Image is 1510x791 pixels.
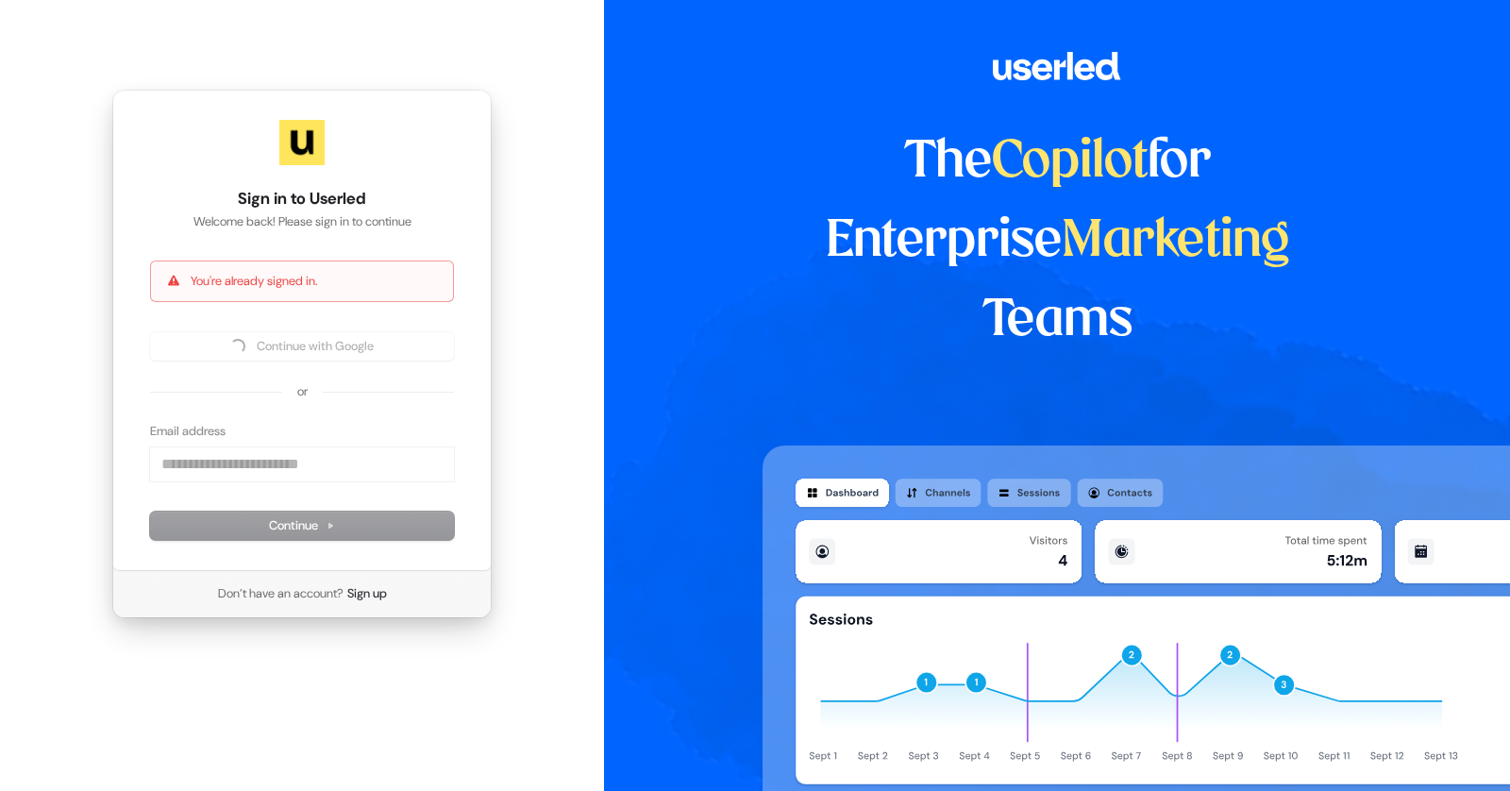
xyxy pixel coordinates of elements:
[150,188,454,210] h1: Sign in to Userled
[279,120,325,165] img: Userled
[992,138,1148,187] span: Copilot
[191,273,317,290] p: You're already signed in.
[297,383,308,400] p: or
[347,585,387,602] a: Sign up
[1062,217,1290,266] span: Marketing
[150,213,454,230] p: Welcome back! Please sign in to continue
[763,123,1352,361] h1: The for Enterprise Teams
[218,585,344,602] span: Don’t have an account?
